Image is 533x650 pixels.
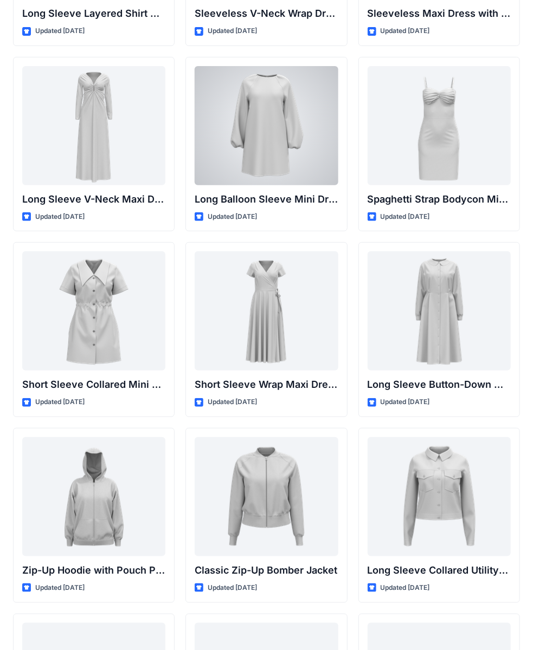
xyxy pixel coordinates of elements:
[368,66,511,185] a: Spaghetti Strap Bodycon Mini Dress with Bust Detail
[22,437,165,556] a: Zip-Up Hoodie with Pouch Pockets
[35,25,85,37] p: Updated [DATE]
[208,396,257,408] p: Updated [DATE]
[381,211,430,223] p: Updated [DATE]
[35,211,85,223] p: Updated [DATE]
[368,377,511,392] p: Long Sleeve Button-Down Midi Dress
[208,25,257,37] p: Updated [DATE]
[195,377,338,392] p: Short Sleeve Wrap Maxi Dress
[22,192,165,207] p: Long Sleeve V-Neck Maxi Dress with Twisted Detail
[368,6,511,21] p: Sleeveless Maxi Dress with Twist Detail and Slit
[195,563,338,578] p: Classic Zip-Up Bomber Jacket
[368,192,511,207] p: Spaghetti Strap Bodycon Mini Dress with Bust Detail
[35,582,85,594] p: Updated [DATE]
[381,396,430,408] p: Updated [DATE]
[22,377,165,392] p: Short Sleeve Collared Mini Dress with Drawstring Waist
[195,6,338,21] p: Sleeveless V-Neck Wrap Dress
[22,251,165,370] a: Short Sleeve Collared Mini Dress with Drawstring Waist
[381,582,430,594] p: Updated [DATE]
[208,211,257,223] p: Updated [DATE]
[195,66,338,185] a: Long Balloon Sleeve Mini Dress
[22,66,165,185] a: Long Sleeve V-Neck Maxi Dress with Twisted Detail
[368,563,511,578] p: Long Sleeve Collared Utility Jacket
[208,582,257,594] p: Updated [DATE]
[368,251,511,370] a: Long Sleeve Button-Down Midi Dress
[35,396,85,408] p: Updated [DATE]
[381,25,430,37] p: Updated [DATE]
[368,437,511,556] a: Long Sleeve Collared Utility Jacket
[195,251,338,370] a: Short Sleeve Wrap Maxi Dress
[195,437,338,556] a: Classic Zip-Up Bomber Jacket
[22,6,165,21] p: Long Sleeve Layered Shirt Dress with Drawstring Waist
[22,563,165,578] p: Zip-Up Hoodie with Pouch Pockets
[195,192,338,207] p: Long Balloon Sleeve Mini Dress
